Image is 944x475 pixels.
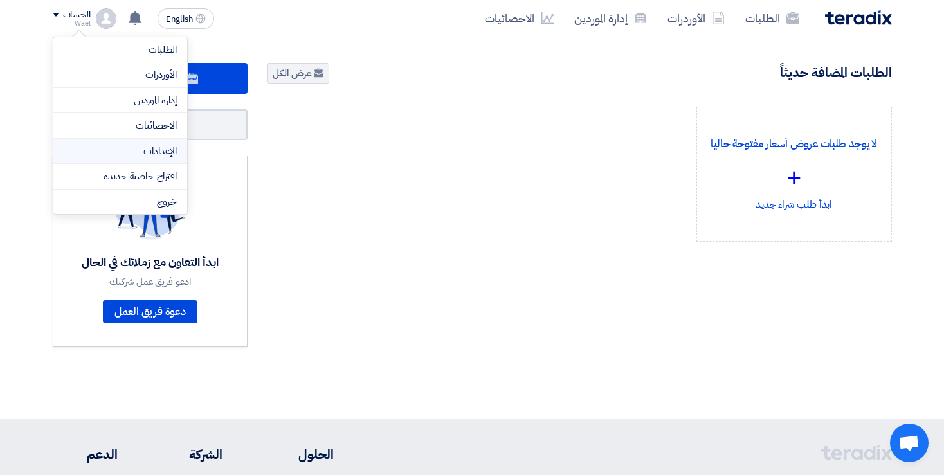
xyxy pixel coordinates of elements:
div: Open chat [890,424,929,462]
div: ابدأ طلب شراء جديد [707,118,881,231]
a: الإعدادات [64,144,177,159]
h4: الطلبات المضافة حديثاً [780,64,892,81]
li: الشركة [156,445,222,464]
div: الحساب [63,10,91,21]
div: + [707,158,881,197]
a: إدارة الموردين [564,3,657,33]
a: الطلبات [64,42,177,57]
a: اقتراح خاصية جديدة [64,169,177,184]
img: profile_test.png [96,8,116,29]
a: الأوردرات [64,67,177,82]
li: الدعم [53,445,118,464]
a: إدارة الموردين [64,93,177,108]
a: الطلبات [735,3,810,33]
div: Wael [53,20,91,27]
a: عرض الكل [267,63,329,84]
li: خروج [53,190,187,215]
button: English [158,8,214,29]
a: الأوردرات [657,3,735,33]
div: ابدأ التعاون مع زملائك في الحال [82,255,218,270]
a: الاحصائيات [64,118,177,133]
span: English [166,15,193,24]
img: Teradix logo [825,10,892,25]
p: لا يوجد طلبات عروض أسعار مفتوحة حاليا [707,136,881,152]
a: الاحصائيات [475,3,564,33]
a: دعوة فريق العمل [103,300,198,323]
li: الحلول [261,445,334,464]
div: ادعو فريق عمل شركتك [82,276,218,287]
